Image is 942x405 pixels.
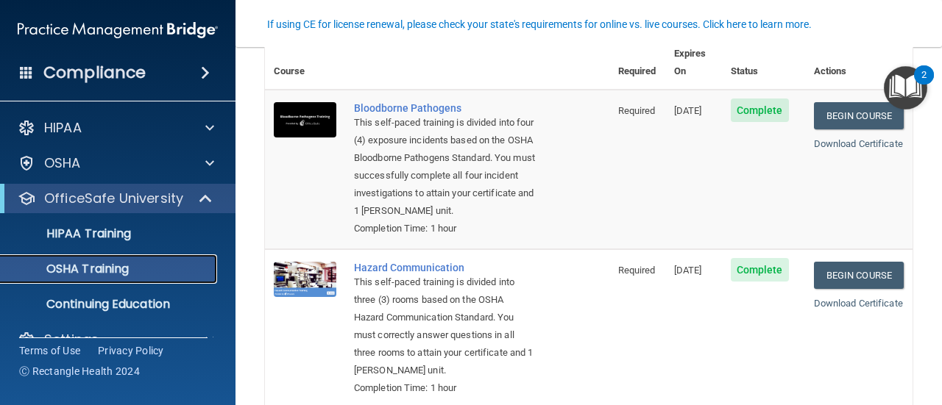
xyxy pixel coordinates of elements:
[18,154,214,172] a: OSHA
[814,102,904,129] a: Begin Course
[354,102,536,114] a: Bloodborne Pathogens
[354,114,536,220] div: This self-paced training is divided into four (4) exposure incidents based on the OSHA Bloodborne...
[265,36,345,90] th: Course
[814,262,904,289] a: Begin Course
[921,75,927,94] div: 2
[18,331,214,348] a: Settings
[44,331,99,348] p: Settings
[44,119,82,137] p: HIPAA
[884,66,927,110] button: Open Resource Center, 2 new notifications
[10,262,129,276] p: OSHA Training
[10,297,210,312] p: Continuing Education
[267,19,812,29] div: If using CE for license renewal, please check your state's requirements for online vs. live cours...
[19,343,80,358] a: Terms of Use
[665,36,722,90] th: Expires On
[44,190,183,207] p: OfficeSafe University
[354,379,536,397] div: Completion Time: 1 hour
[674,105,702,116] span: [DATE]
[354,262,536,273] a: Hazard Communication
[265,17,814,32] button: If using CE for license renewal, please check your state's requirements for online vs. live cours...
[18,190,213,207] a: OfficeSafe University
[609,36,665,90] th: Required
[354,273,536,379] div: This self-paced training is divided into three (3) rooms based on the OSHA Hazard Communication S...
[43,62,146,83] h4: Compliance
[618,265,656,276] span: Required
[722,36,805,90] th: Status
[674,265,702,276] span: [DATE]
[805,36,913,90] th: Actions
[18,15,218,45] img: PMB logo
[44,154,81,172] p: OSHA
[731,258,789,282] span: Complete
[814,138,903,149] a: Download Certificate
[10,226,131,241] p: HIPAA Training
[98,343,164,358] a: Privacy Policy
[18,119,214,137] a: HIPAA
[731,98,789,122] span: Complete
[19,364,140,379] span: Ⓒ Rectangle Health 2024
[354,220,536,237] div: Completion Time: 1 hour
[618,105,656,116] span: Required
[814,298,903,309] a: Download Certificate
